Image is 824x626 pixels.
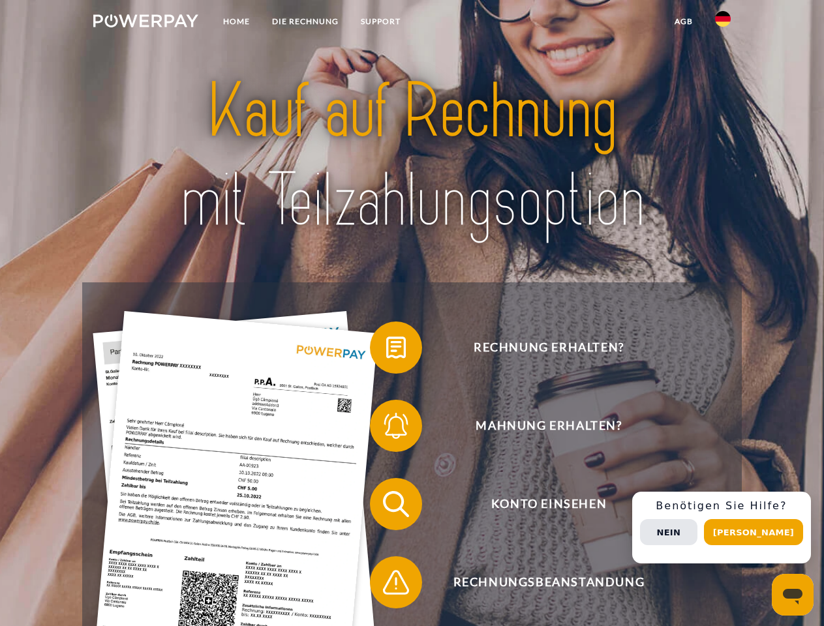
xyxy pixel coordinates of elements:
img: qb_bell.svg [380,410,412,442]
span: Rechnung erhalten? [389,321,709,374]
img: title-powerpay_de.svg [125,63,699,250]
span: Rechnungsbeanstandung [389,556,709,608]
h3: Benötigen Sie Hilfe? [640,499,803,513]
img: qb_warning.svg [380,566,412,599]
button: Mahnung erhalten? [370,400,709,452]
button: Konto einsehen [370,478,709,530]
span: Mahnung erhalten? [389,400,709,452]
img: qb_search.svg [380,488,412,520]
img: de [715,11,731,27]
iframe: Button to launch messaging window [772,574,814,616]
div: Schnellhilfe [632,492,811,563]
span: Konto einsehen [389,478,709,530]
button: Rechnungsbeanstandung [370,556,709,608]
img: logo-powerpay-white.svg [93,14,198,27]
a: DIE RECHNUNG [261,10,350,33]
img: qb_bill.svg [380,331,412,364]
button: Rechnung erhalten? [370,321,709,374]
a: SUPPORT [350,10,412,33]
a: Home [212,10,261,33]
button: Nein [640,519,697,545]
a: agb [664,10,704,33]
button: [PERSON_NAME] [704,519,803,545]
